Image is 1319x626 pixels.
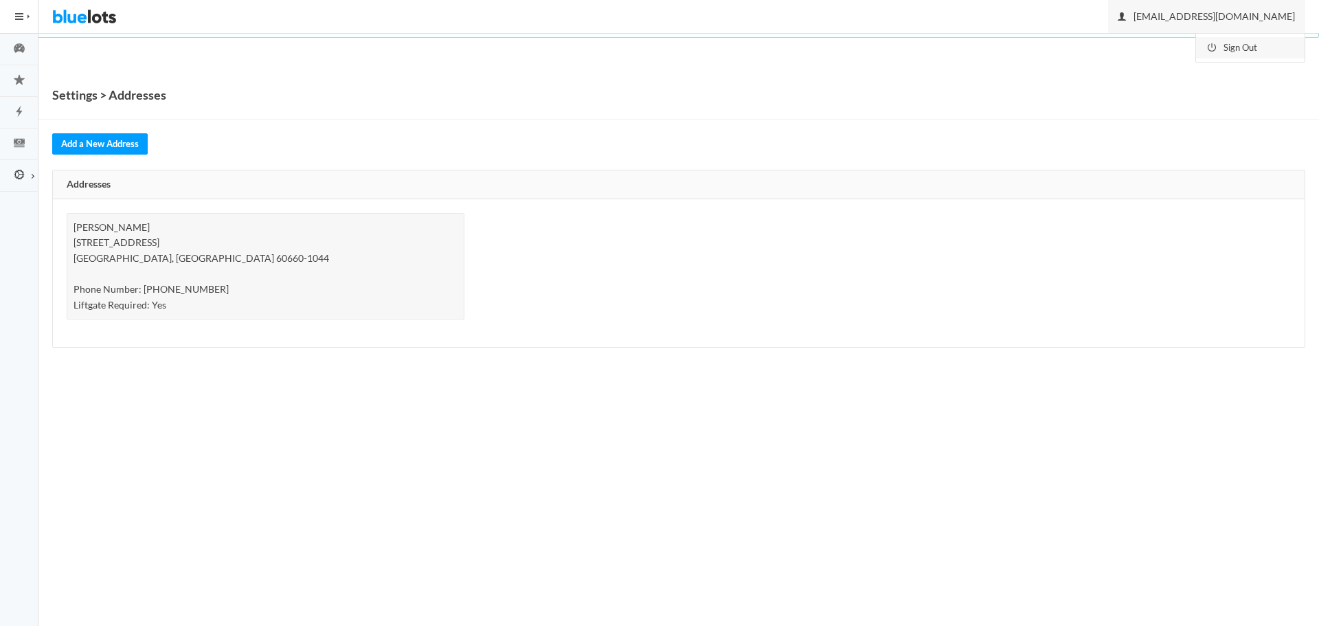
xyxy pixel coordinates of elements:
[1196,37,1305,58] a: powerSign Out
[53,170,1305,199] div: Addresses
[1115,11,1129,24] ion-icon: person
[1118,10,1295,22] span: [EMAIL_ADDRESS][DOMAIN_NAME]
[52,85,166,105] h1: Settings > Addresses
[67,213,464,320] div: [PERSON_NAME] [STREET_ADDRESS] [GEOGRAPHIC_DATA], [GEOGRAPHIC_DATA] 60660-1044 Phone Number: [PHO...
[52,133,148,155] a: Add a New Address
[1205,42,1219,55] ion-icon: power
